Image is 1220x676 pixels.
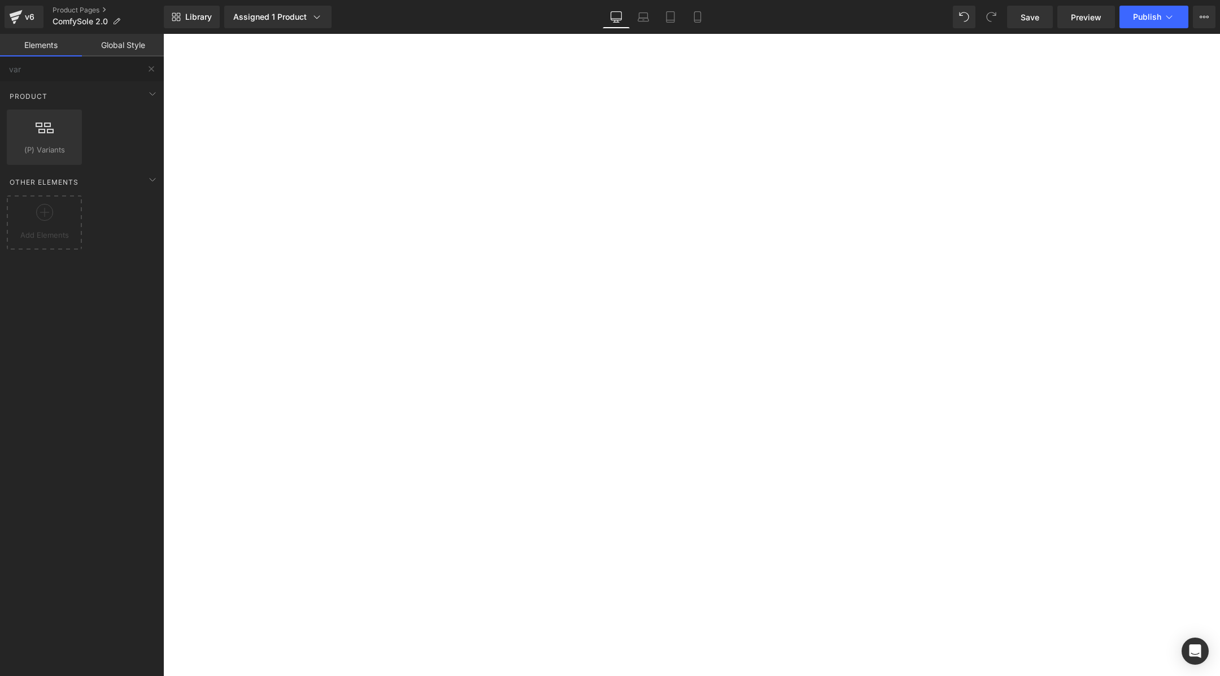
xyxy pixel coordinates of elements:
[630,6,657,28] a: Laptop
[953,6,975,28] button: Undo
[1071,11,1101,23] span: Preview
[657,6,684,28] a: Tablet
[185,12,212,22] span: Library
[1021,11,1039,23] span: Save
[603,6,630,28] a: Desktop
[1057,6,1115,28] a: Preview
[53,17,108,26] span: ComfySole 2.0
[1119,6,1188,28] button: Publish
[1193,6,1215,28] button: More
[5,6,43,28] a: v6
[233,11,323,23] div: Assigned 1 Product
[8,91,49,102] span: Product
[82,34,164,56] a: Global Style
[10,229,79,241] span: Add Elements
[8,177,80,187] span: Other Elements
[10,144,79,156] span: (P) Variants
[1133,12,1161,21] span: Publish
[164,6,220,28] a: New Library
[980,6,1003,28] button: Redo
[23,10,37,24] div: v6
[1182,638,1209,665] div: Open Intercom Messenger
[53,6,164,15] a: Product Pages
[684,6,711,28] a: Mobile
